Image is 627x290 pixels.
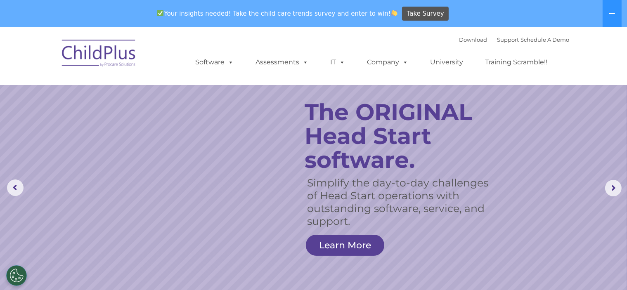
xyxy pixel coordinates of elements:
[521,36,570,43] a: Schedule A Demo
[187,54,242,71] a: Software
[402,7,449,21] a: Take Survey
[477,54,556,71] a: Training Scramble!!
[407,7,444,21] span: Take Survey
[58,34,140,75] img: ChildPlus by Procare Solutions
[359,54,417,71] a: Company
[391,10,397,16] img: 👏
[115,88,150,94] span: Phone number
[6,265,27,286] button: Cookies Settings
[459,36,487,43] a: Download
[154,5,401,21] span: Your insights needed! Take the child care trends survey and enter to win!
[307,177,491,228] rs-layer: Simplify the day-to-day challenges of Head Start operations with outstanding software, service, a...
[322,54,354,71] a: IT
[497,36,519,43] a: Support
[422,54,472,71] a: University
[305,100,500,172] rs-layer: The ORIGINAL Head Start software.
[306,235,384,256] a: Learn More
[248,54,317,71] a: Assessments
[157,10,163,16] img: ✅
[459,36,570,43] font: |
[115,54,140,61] span: Last name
